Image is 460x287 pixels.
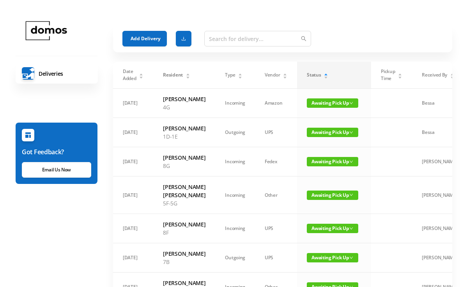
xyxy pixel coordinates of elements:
i: icon: down [349,226,353,230]
i: icon: caret-up [238,72,242,75]
span: Vendor [265,71,280,78]
td: UPS [255,214,297,243]
p: 8G [163,162,205,170]
i: icon: caret-up [324,72,328,75]
h6: [PERSON_NAME] [163,279,205,287]
i: icon: caret-down [398,75,402,78]
span: Resident [163,71,183,78]
td: [DATE] [113,176,153,214]
i: icon: down [349,130,353,134]
span: Awaiting Pick Up [307,191,358,200]
button: icon: download [176,31,191,46]
i: icon: caret-up [139,72,143,75]
i: icon: caret-down [139,75,143,78]
td: Outgoing [215,243,255,273]
div: Sort [324,72,328,77]
h6: Got Feedback? [22,147,91,157]
td: UPS [255,243,297,273]
input: Search for delivery... [204,31,311,46]
span: Received By [422,71,447,78]
p: 7B [163,258,205,266]
td: Incoming [215,147,255,176]
td: Incoming [215,214,255,243]
td: [DATE] [113,214,153,243]
div: Sort [450,72,455,77]
span: Awaiting Pick Up [307,253,358,262]
i: icon: caret-down [238,75,242,78]
p: 5F-5G [163,199,205,207]
div: Sort [283,72,287,77]
i: icon: caret-down [324,75,328,78]
i: icon: caret-down [283,75,287,78]
a: Email Us Now [22,162,91,178]
span: Awaiting Pick Up [307,157,358,166]
i: icon: down [349,256,353,260]
td: [DATE] [113,118,153,147]
td: Fedex [255,147,297,176]
span: Type [225,71,235,78]
i: icon: down [349,160,353,164]
p: 8F [163,228,205,237]
i: icon: caret-up [450,72,454,75]
span: Awaiting Pick Up [307,224,358,233]
i: icon: down [349,193,353,197]
span: Date Added [123,68,136,82]
i: icon: caret-down [186,75,190,78]
i: icon: search [301,36,306,41]
td: Outgoing [215,118,255,147]
td: Amazon [255,89,297,118]
div: Sort [186,72,190,77]
h6: [PERSON_NAME] [163,153,205,162]
span: Pickup Time [381,68,395,82]
div: Sort [139,72,143,77]
td: Incoming [215,89,255,118]
button: Add Delivery [122,31,167,46]
i: icon: caret-up [398,72,402,75]
i: icon: down [349,101,353,105]
h6: [PERSON_NAME] [163,124,205,132]
span: Awaiting Pick Up [307,128,358,137]
i: icon: caret-down [450,75,454,78]
i: icon: caret-up [186,72,190,75]
span: Status [307,71,321,78]
div: Sort [398,72,402,77]
h6: [PERSON_NAME] [163,220,205,228]
p: 4G [163,103,205,111]
p: 1D-1E [163,132,205,141]
td: [DATE] [113,243,153,273]
div: Sort [238,72,242,77]
td: Other [255,176,297,214]
td: [DATE] [113,89,153,118]
a: Deliveries [16,63,98,84]
h6: [PERSON_NAME] [PERSON_NAME] [163,183,205,199]
td: [DATE] [113,147,153,176]
span: Awaiting Pick Up [307,98,358,108]
h6: [PERSON_NAME] [163,250,205,258]
td: Incoming [215,176,255,214]
i: icon: caret-up [283,72,287,75]
h6: [PERSON_NAME] [163,95,205,103]
td: UPS [255,118,297,147]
